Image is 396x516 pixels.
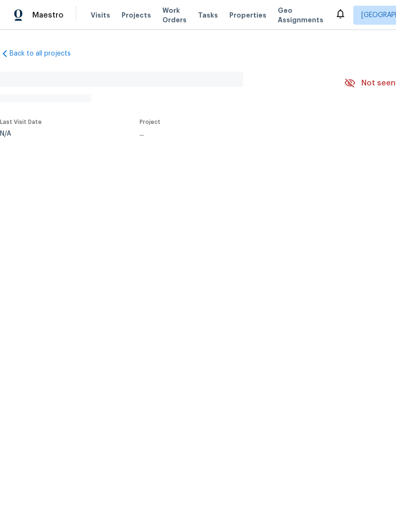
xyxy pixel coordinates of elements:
[91,10,110,20] span: Visits
[162,6,187,25] span: Work Orders
[229,10,266,20] span: Properties
[122,10,151,20] span: Projects
[140,131,322,137] div: ...
[198,12,218,19] span: Tasks
[140,119,160,125] span: Project
[32,10,64,20] span: Maestro
[278,6,323,25] span: Geo Assignments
